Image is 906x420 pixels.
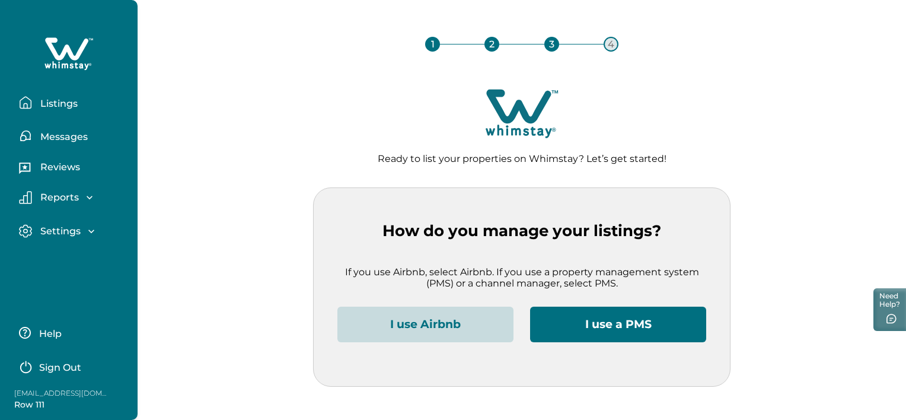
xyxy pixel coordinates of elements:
div: 4 [604,37,618,52]
button: Settings [19,224,128,238]
div: 3 [544,37,559,52]
button: Listings [19,91,128,114]
button: Reviews [19,157,128,181]
button: I use Airbnb [337,307,513,342]
p: Listings [37,98,78,110]
p: How do you manage your listings? [337,222,706,240]
p: Messages [37,131,88,143]
button: Messages [19,124,128,148]
p: Sign Out [39,362,81,374]
p: Row 111 [14,399,109,411]
p: Settings [37,225,81,237]
div: 2 [484,37,499,52]
button: I use a PMS [530,307,706,342]
button: Reports [19,191,128,204]
p: [EMAIL_ADDRESS][DOMAIN_NAME] [14,387,109,399]
p: Reports [37,192,79,203]
p: Help [36,328,62,340]
button: Help [19,321,124,345]
div: 1 [425,37,440,52]
p: Ready to list your properties on Whimstay? Let’s get started! [157,153,887,165]
p: Reviews [37,161,80,173]
button: Sign Out [19,354,124,378]
p: If you use Airbnb, select Airbnb. If you use a property management system (PMS) or a channel mana... [337,266,706,289]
